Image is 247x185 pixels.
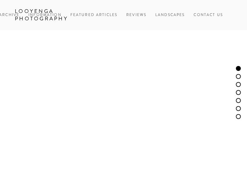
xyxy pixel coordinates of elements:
[28,12,61,18] a: Information
[155,11,185,19] a: Landscapes
[10,6,73,24] a: Looyenga Photography
[70,11,118,19] a: Featured Articles
[194,11,223,19] a: Contact Us
[126,11,146,19] a: Reviews
[15,67,232,98] h1: Your Story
